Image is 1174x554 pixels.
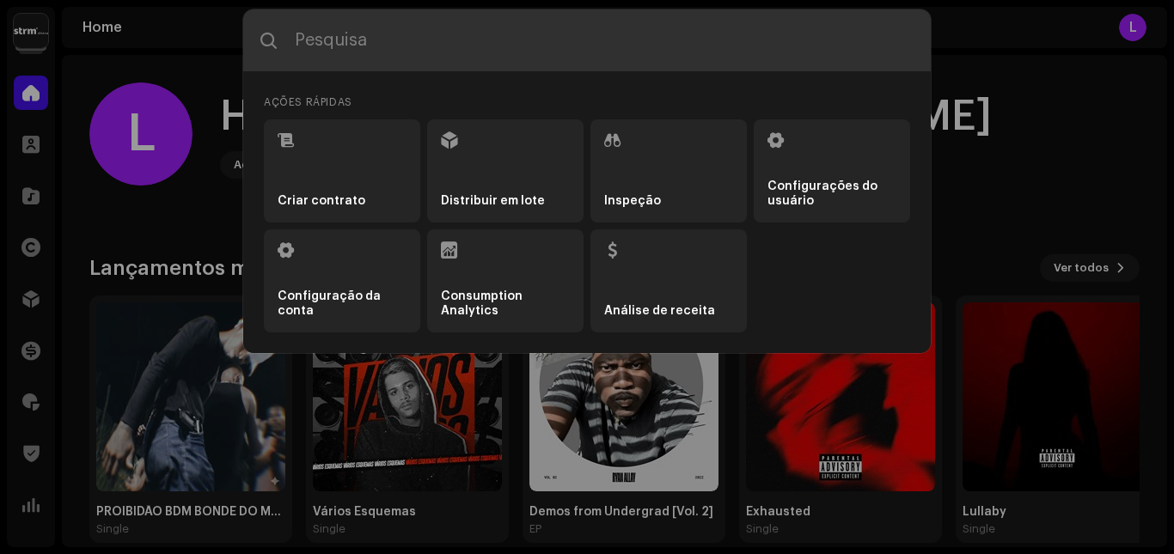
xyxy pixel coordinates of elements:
[441,289,570,319] strong: Consumption Analytics
[604,194,661,209] strong: Inspeção
[278,194,365,209] strong: Criar contrato
[278,289,407,319] strong: Configuração da conta
[604,304,715,319] strong: Análise de receita
[441,194,545,209] strong: Distribuir em lote
[767,180,896,209] strong: Configurações do usuário
[264,92,910,113] div: Ações rápidas
[243,9,931,71] input: Pesquisa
